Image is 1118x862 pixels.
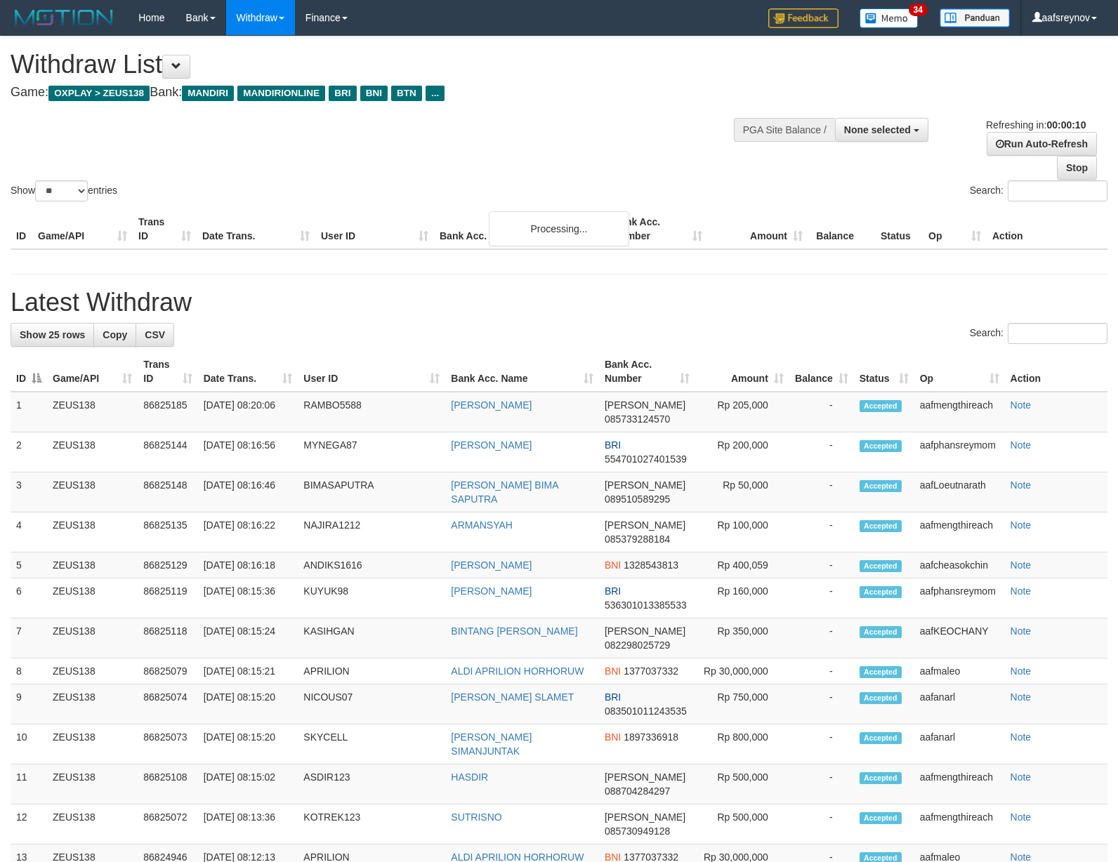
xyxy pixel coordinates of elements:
a: Note [1011,665,1032,677]
a: Stop [1057,156,1097,180]
span: BTN [391,86,422,101]
td: KASIHGAN [298,618,445,658]
th: Op [923,209,987,249]
a: [PERSON_NAME] SLAMET [451,691,574,703]
td: ANDIKS1616 [298,552,445,578]
td: MYNEGA87 [298,432,445,472]
td: Rp 350,000 [695,618,789,658]
td: aafmengthireach [914,512,1005,552]
td: ZEUS138 [47,764,138,804]
span: Show 25 rows [20,329,85,340]
th: ID [11,209,32,249]
a: Note [1011,691,1032,703]
td: ZEUS138 [47,392,138,432]
th: User ID [315,209,434,249]
span: [PERSON_NAME] [605,519,685,531]
th: Date Trans. [197,209,315,249]
span: MANDIRI [182,86,234,101]
td: Rp 160,000 [695,578,789,618]
img: panduan.png [940,8,1010,27]
td: 86825108 [138,764,197,804]
span: Copy [103,329,127,340]
span: Copy 085733124570 to clipboard [605,413,670,425]
td: ZEUS138 [47,724,138,764]
td: 10 [11,724,47,764]
span: Accepted [860,666,902,678]
span: Accepted [860,560,902,572]
td: 4 [11,512,47,552]
input: Search: [1008,323,1107,344]
td: aafphansreymom [914,432,1005,472]
th: Trans ID: activate to sort column ascending [138,352,197,392]
td: - [789,578,854,618]
th: Bank Acc. Number [607,209,708,249]
td: 12 [11,804,47,844]
th: Bank Acc. Number: activate to sort column ascending [599,352,695,392]
td: ZEUS138 [47,472,138,512]
td: aafmaleo [914,658,1005,684]
td: [DATE] 08:15:20 [198,724,298,764]
th: Amount [708,209,808,249]
span: BRI [605,439,621,451]
td: [DATE] 08:16:18 [198,552,298,578]
span: Copy 089510589295 to clipboard [605,493,670,505]
td: KOTREK123 [298,804,445,844]
td: - [789,432,854,472]
td: [DATE] 08:15:02 [198,764,298,804]
td: 86825185 [138,392,197,432]
a: [PERSON_NAME] [451,559,532,571]
td: ZEUS138 [47,578,138,618]
span: Copy 554701027401539 to clipboard [605,453,687,465]
a: SUTRISNO [451,811,501,823]
span: Refreshing in: [986,119,1086,131]
td: 86825129 [138,552,197,578]
td: SKYCELL [298,724,445,764]
th: Action [987,209,1107,249]
span: Accepted [860,626,902,638]
td: [DATE] 08:15:24 [198,618,298,658]
td: aafKEOCHANY [914,618,1005,658]
td: aafLoeutnarath [914,472,1005,512]
td: [DATE] 08:15:20 [198,684,298,724]
img: Feedback.jpg [768,8,838,28]
span: Accepted [860,772,902,784]
a: Note [1011,731,1032,743]
td: 7 [11,618,47,658]
th: Game/API: activate to sort column ascending [47,352,138,392]
span: OXPLAY > ZEUS138 [48,86,150,101]
td: [DATE] 08:16:56 [198,432,298,472]
th: Balance [808,209,875,249]
th: ID: activate to sort column descending [11,352,47,392]
span: Copy 1377037332 to clipboard [624,665,678,677]
td: NICOUS07 [298,684,445,724]
a: Note [1011,399,1032,411]
span: Accepted [860,812,902,824]
img: MOTION_logo.png [11,7,117,28]
td: 8 [11,658,47,684]
td: - [789,472,854,512]
td: - [789,724,854,764]
h1: Withdraw List [11,51,731,79]
td: ZEUS138 [47,552,138,578]
td: 86825118 [138,618,197,658]
span: Accepted [860,400,902,412]
td: - [789,392,854,432]
td: 9 [11,684,47,724]
td: ZEUS138 [47,804,138,844]
th: Trans ID [133,209,197,249]
th: Status [875,209,923,249]
td: RAMBO5588 [298,392,445,432]
a: [PERSON_NAME] [451,439,532,451]
span: BNI [605,665,621,677]
h1: Latest Withdraw [11,289,1107,317]
td: [DATE] 08:15:36 [198,578,298,618]
span: Accepted [860,440,902,452]
label: Search: [970,180,1107,201]
div: PGA Site Balance / [734,118,835,142]
td: ZEUS138 [47,512,138,552]
label: Show entries [11,180,117,201]
select: Showentries [35,180,88,201]
span: Copy 536301013385533 to clipboard [605,599,687,611]
th: Balance: activate to sort column ascending [789,352,854,392]
td: 86825079 [138,658,197,684]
